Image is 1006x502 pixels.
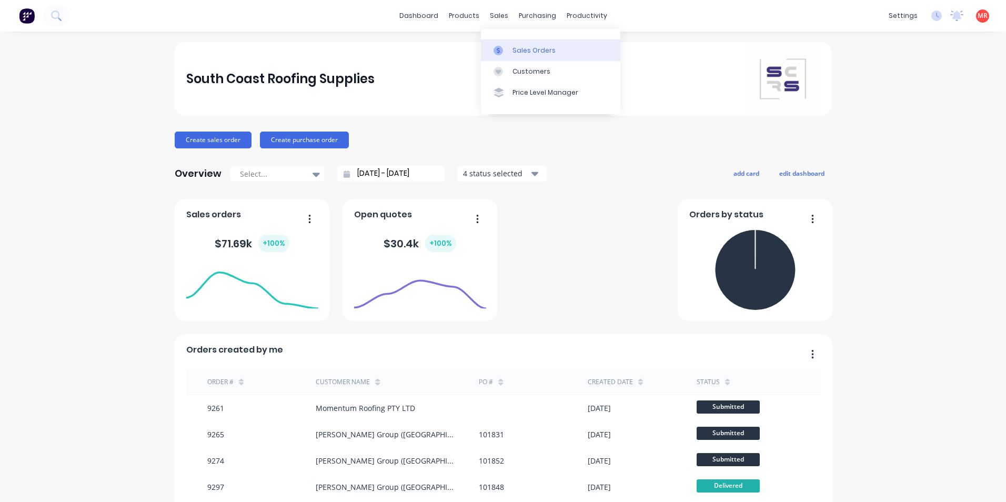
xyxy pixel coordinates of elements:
[186,68,375,89] div: South Coast Roofing Supplies
[479,377,493,387] div: PO #
[697,453,760,466] span: Submitted
[260,132,349,148] button: Create purchase order
[481,82,620,103] a: Price Level Manager
[384,235,456,252] div: $ 30.4k
[588,455,611,466] div: [DATE]
[207,455,224,466] div: 9274
[19,8,35,24] img: Factory
[514,8,561,24] div: purchasing
[512,46,556,55] div: Sales Orders
[512,67,550,76] div: Customers
[697,479,760,493] span: Delivered
[727,166,766,180] button: add card
[697,427,760,440] span: Submitted
[746,42,820,116] img: South Coast Roofing Supplies
[479,429,504,440] div: 101831
[425,235,456,252] div: + 100 %
[175,163,222,184] div: Overview
[588,403,611,414] div: [DATE]
[258,235,289,252] div: + 100 %
[463,168,529,179] div: 4 status selected
[215,235,289,252] div: $ 71.69k
[316,377,370,387] div: Customer Name
[772,166,831,180] button: edit dashboard
[883,8,923,24] div: settings
[978,11,988,21] span: MR
[689,208,763,221] span: Orders by status
[444,8,485,24] div: products
[479,481,504,493] div: 101848
[394,8,444,24] a: dashboard
[512,88,578,97] div: Price Level Manager
[697,377,720,387] div: status
[316,481,458,493] div: [PERSON_NAME] Group ([GEOGRAPHIC_DATA]) Pty Ltd
[316,455,458,466] div: [PERSON_NAME] Group ([GEOGRAPHIC_DATA]) Pty Ltd
[481,39,620,61] a: Sales Orders
[175,132,252,148] button: Create sales order
[207,403,224,414] div: 9261
[316,403,415,414] div: Momentum Roofing PTY LTD
[186,208,241,221] span: Sales orders
[207,481,224,493] div: 9297
[588,481,611,493] div: [DATE]
[697,400,760,414] span: Submitted
[207,377,234,387] div: Order #
[481,61,620,82] a: Customers
[588,377,633,387] div: Created date
[316,429,458,440] div: [PERSON_NAME] Group ([GEOGRAPHIC_DATA]) Pty Ltd
[354,208,412,221] span: Open quotes
[485,8,514,24] div: sales
[457,166,547,182] button: 4 status selected
[479,455,504,466] div: 101852
[561,8,612,24] div: productivity
[588,429,611,440] div: [DATE]
[207,429,224,440] div: 9265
